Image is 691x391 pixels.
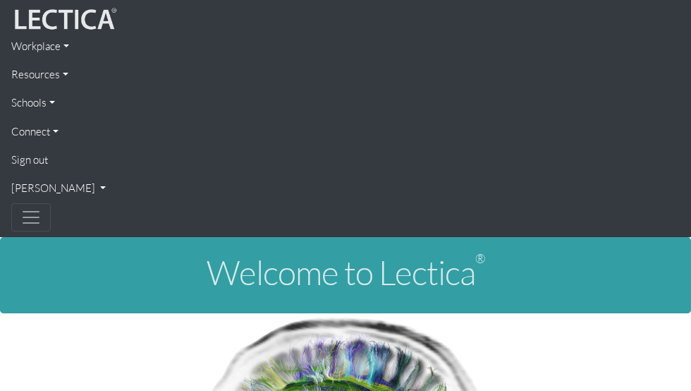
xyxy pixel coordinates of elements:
img: lecticalive [11,6,117,32]
a: Schools [11,89,680,117]
button: Toggle navigation [11,203,51,231]
h1: Welcome to Lectica [11,254,680,291]
a: Connect [11,118,680,146]
sup: ® [475,251,485,266]
a: Sign out [11,146,680,174]
a: [PERSON_NAME] [11,174,680,203]
a: Resources [11,61,680,89]
a: Workplace [11,32,680,61]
